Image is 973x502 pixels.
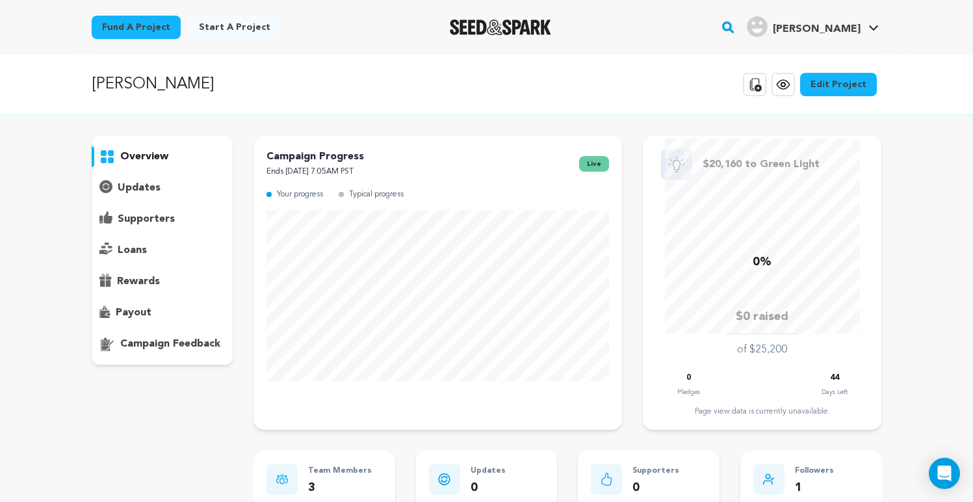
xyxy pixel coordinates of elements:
p: loans [118,243,147,258]
span: Joey S.'s Profile [744,14,881,41]
a: Seed&Spark Homepage [450,20,552,35]
p: rewards [117,274,160,289]
button: supporters [92,209,233,230]
span: [PERSON_NAME] [773,24,861,34]
p: campaign feedback [120,336,220,352]
p: updates [118,180,161,196]
a: Edit Project [800,73,877,96]
img: user.png [747,16,768,37]
button: rewards [92,271,233,292]
p: Team Members [308,464,372,479]
a: Joey S.'s Profile [744,14,881,37]
a: Start a project [188,16,281,39]
p: Updates [471,464,506,479]
button: updates [92,178,233,198]
p: 0 [471,479,506,497]
p: overview [120,149,168,165]
button: loans [92,240,233,261]
p: 0% [753,253,772,272]
p: 0 [632,479,679,497]
p: 44 [830,371,839,386]
p: supporters [118,211,175,227]
p: Ends [DATE] 7:05AM PST [266,165,364,179]
p: Typical progress [349,187,404,202]
button: payout [92,302,233,323]
p: 3 [308,479,372,497]
button: overview [92,146,233,167]
button: campaign feedback [92,334,233,354]
p: 0 [686,371,691,386]
p: Followers [795,464,834,479]
p: 1 [795,479,834,497]
p: Days Left [822,386,848,399]
p: of $25,200 [737,342,787,358]
p: Campaign Progress [266,149,364,165]
p: Supporters [632,464,679,479]
span: live [579,156,609,172]
p: Your progress [277,187,323,202]
div: Open Intercom Messenger [929,458,960,489]
div: Page view data is currently unavailable. [656,406,868,417]
p: Pledges [677,386,700,399]
img: Seed&Spark Logo Dark Mode [450,20,552,35]
p: payout [116,305,151,321]
a: Fund a project [92,16,181,39]
div: Joey S.'s Profile [747,16,861,37]
p: [PERSON_NAME] [92,73,214,96]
